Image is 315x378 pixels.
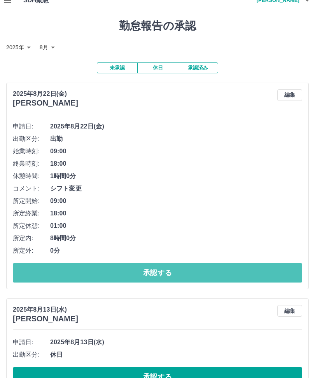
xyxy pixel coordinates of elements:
[13,350,50,359] span: 出勤区分:
[50,159,302,168] span: 18:00
[6,19,309,33] h1: 勤怠報告の承認
[13,196,50,206] span: 所定開始:
[50,234,302,243] span: 8時間0分
[50,209,302,218] span: 18:00
[50,246,302,255] span: 0分
[13,263,302,283] button: 承認する
[13,314,78,323] h3: [PERSON_NAME]
[277,89,302,101] button: 編集
[13,159,50,168] span: 終業時刻:
[178,62,218,73] button: 承認済み
[13,234,50,243] span: 所定内:
[13,184,50,193] span: コメント:
[97,62,137,73] button: 未承認
[13,134,50,144] span: 出勤区分:
[50,196,302,206] span: 09:00
[13,305,78,314] p: 2025年8月13日(水)
[50,134,302,144] span: 出勤
[50,350,302,359] span: 休日
[277,305,302,317] button: 編集
[13,172,50,181] span: 休憩時間:
[50,184,302,193] span: シフト変更
[13,209,50,218] span: 所定終業:
[40,42,58,53] div: 8月
[50,122,302,131] span: 2025年8月22日(金)
[6,42,33,53] div: 2025年
[13,99,78,108] h3: [PERSON_NAME]
[13,147,50,156] span: 始業時刻:
[13,221,50,231] span: 所定休憩:
[137,62,178,73] button: 休日
[50,338,302,347] span: 2025年8月13日(水)
[13,246,50,255] span: 所定外:
[50,172,302,181] span: 1時間0分
[13,89,78,99] p: 2025年8月22日(金)
[13,122,50,131] span: 申請日:
[50,221,302,231] span: 01:00
[13,338,50,347] span: 申請日:
[50,147,302,156] span: 09:00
